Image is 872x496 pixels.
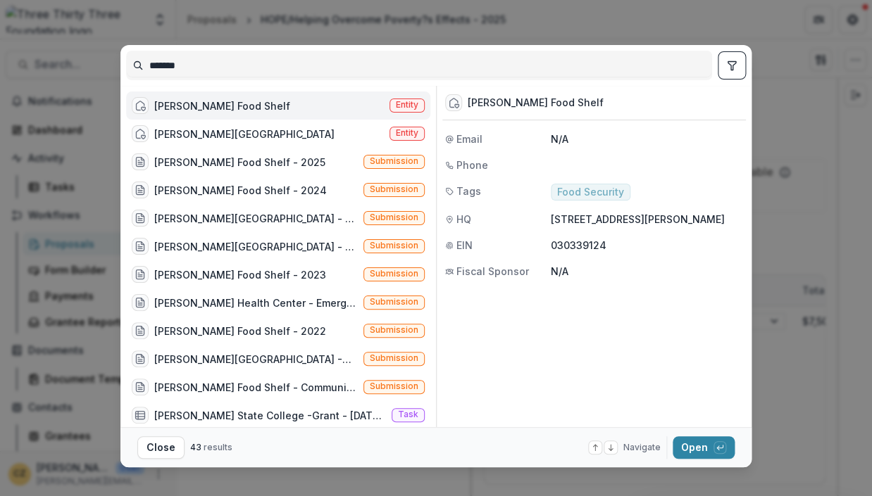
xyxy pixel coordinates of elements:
p: N/A [551,264,743,279]
div: [PERSON_NAME][GEOGRAPHIC_DATA] [154,127,335,141]
span: Submission [370,325,418,335]
span: Submission [370,269,418,279]
span: Fiscal Sponsor [456,264,529,279]
span: Submission [370,184,418,194]
span: Entity [396,100,418,110]
div: [PERSON_NAME] Food Shelf - Community - 2021 [154,380,358,395]
div: [PERSON_NAME] Food Shelf - 2024 [154,183,327,198]
span: Submission [370,381,418,391]
div: [PERSON_NAME] Food Shelf - 2022 [154,324,326,338]
div: [PERSON_NAME][GEOGRAPHIC_DATA] - 2022 [154,239,358,254]
p: [STREET_ADDRESS][PERSON_NAME] [551,212,743,227]
span: Navigate [623,441,661,454]
span: Email [456,132,482,146]
div: [PERSON_NAME] Food Shelf - 2023 [154,267,326,282]
div: [PERSON_NAME] State College -Grant - [DATE] Final Report [154,408,386,423]
div: [PERSON_NAME] Health Center - Emergency - 2023 [154,295,358,310]
span: HQ [456,212,471,227]
div: [PERSON_NAME][GEOGRAPHIC_DATA] - 2024 [154,211,358,226]
span: Entity [396,128,418,138]
div: [PERSON_NAME] Food Shelf [154,98,290,113]
span: Submission [370,212,418,222]
span: Tags [456,184,481,198]
span: Submission [370,241,418,250]
span: EIN [456,238,473,253]
button: Open [673,436,735,459]
span: Submission [370,156,418,166]
div: [PERSON_NAME] Food Shelf - 2025 [154,155,325,170]
div: [PERSON_NAME] Food Shelf [468,97,604,109]
p: N/A [551,132,743,146]
button: toggle filters [718,51,746,80]
span: Phone [456,158,488,172]
span: Task [398,409,418,419]
p: 030339124 [551,238,743,253]
span: Submission [370,353,418,363]
span: 43 [190,442,201,452]
span: Food Security [557,186,624,198]
span: Submission [370,297,418,307]
span: results [204,442,232,452]
div: [PERSON_NAME][GEOGRAPHIC_DATA] -Grant - [DATE] [154,352,358,367]
button: Close [137,436,185,459]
